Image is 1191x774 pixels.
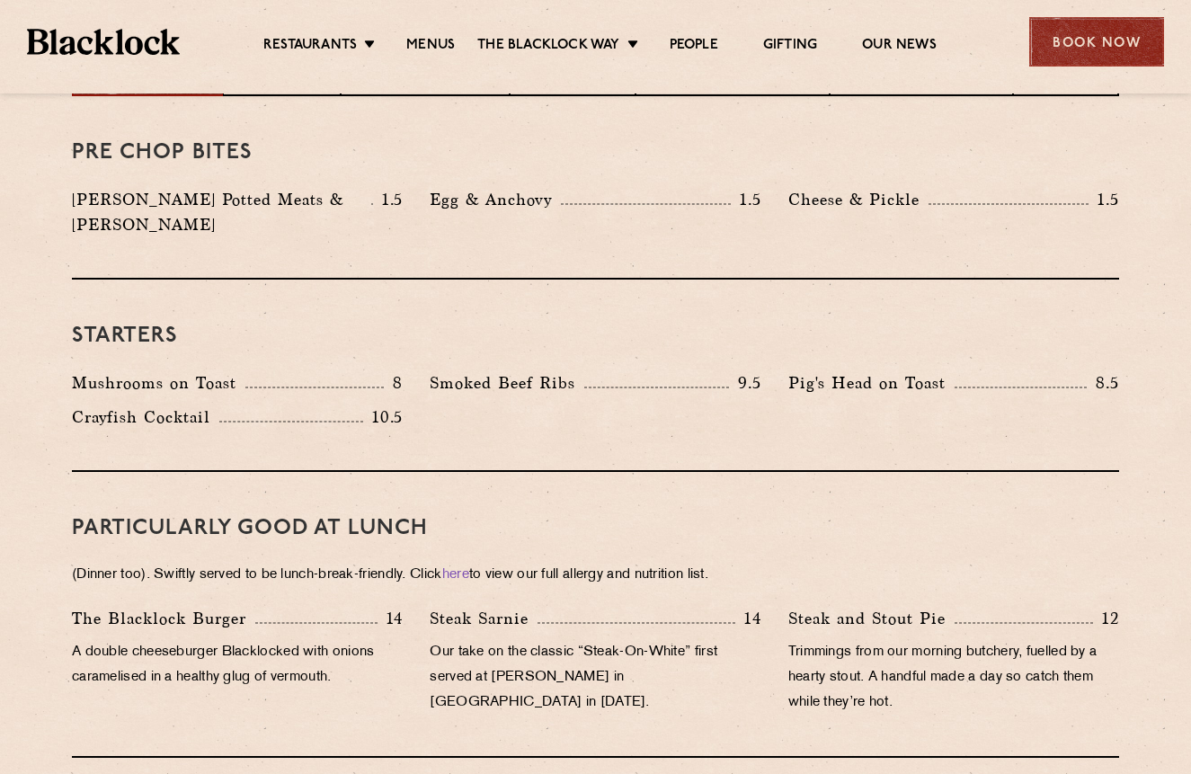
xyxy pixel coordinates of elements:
[788,370,955,396] p: Pig's Head on Toast
[430,187,561,212] p: Egg & Anchovy
[72,563,1119,588] p: (Dinner too). Swiftly served to be lunch-break-friendly. Click to view our full allergy and nutri...
[788,640,1119,716] p: Trimmings from our morning butchery, fuelled by a hearty stout. A handful made a day so catch the...
[384,371,403,395] p: 8
[1093,607,1119,630] p: 12
[430,640,760,716] p: Our take on the classic “Steak-On-White” first served at [PERSON_NAME] in [GEOGRAPHIC_DATA] in [D...
[72,370,245,396] p: Mushrooms on Toast
[27,29,180,55] img: BL_Textured_Logo-footer-cropped.svg
[731,188,761,211] p: 1.5
[72,325,1119,348] h3: Starters
[670,37,718,57] a: People
[862,37,937,57] a: Our News
[1087,371,1119,395] p: 8.5
[363,405,403,429] p: 10.5
[430,606,538,631] p: Steak Sarnie
[477,37,619,57] a: The Blacklock Way
[430,370,584,396] p: Smoked Beef Ribs
[1089,188,1119,211] p: 1.5
[72,141,1119,165] h3: Pre Chop Bites
[763,37,817,57] a: Gifting
[373,188,404,211] p: 1.5
[263,37,357,57] a: Restaurants
[729,371,761,395] p: 9.5
[72,187,371,237] p: [PERSON_NAME] Potted Meats & [PERSON_NAME]
[72,640,403,690] p: A double cheeseburger Blacklocked with onions caramelised in a healthy glug of vermouth.
[72,606,255,631] p: The Blacklock Burger
[442,568,469,582] a: here
[735,607,761,630] p: 14
[72,517,1119,540] h3: PARTICULARLY GOOD AT LUNCH
[406,37,455,57] a: Menus
[72,405,219,430] p: Crayfish Cocktail
[378,607,404,630] p: 14
[1029,17,1164,67] div: Book Now
[788,606,955,631] p: Steak and Stout Pie
[788,187,929,212] p: Cheese & Pickle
